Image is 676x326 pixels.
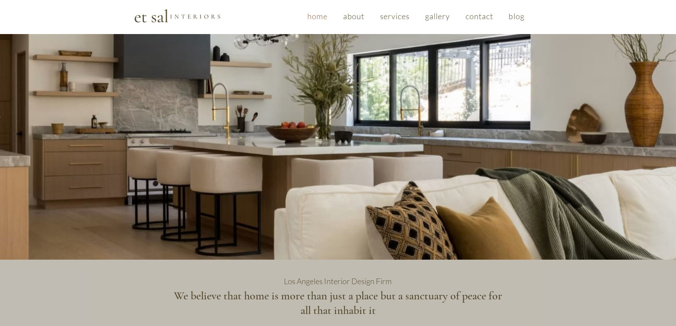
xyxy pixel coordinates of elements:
span: home [307,11,328,21]
span: Los Angeles Interior Design Firm [284,276,392,286]
span: We believe that home is more than just a place but a sanctuary of peace for all that inhabit it [174,289,502,317]
nav: Site [301,8,531,24]
a: gallery [419,8,456,24]
span: blog [509,11,524,21]
span: contact [466,11,494,21]
a: blog [502,8,531,24]
span: services [380,11,410,21]
span: about [343,11,365,21]
a: about [337,8,371,24]
img: Et Sal Logo [134,9,221,23]
a: services [374,8,416,24]
span: gallery [425,11,450,21]
a: contact [459,8,500,24]
a: home [301,8,334,24]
